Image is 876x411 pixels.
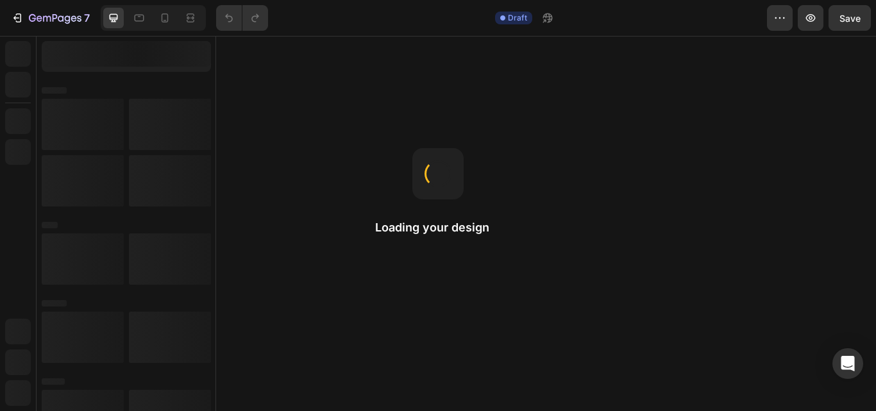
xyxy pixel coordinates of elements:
[5,5,96,31] button: 7
[216,5,268,31] div: Undo/Redo
[839,13,861,24] span: Save
[832,348,863,379] div: Open Intercom Messenger
[829,5,871,31] button: Save
[375,220,501,235] h2: Loading your design
[508,12,527,24] span: Draft
[84,10,90,26] p: 7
